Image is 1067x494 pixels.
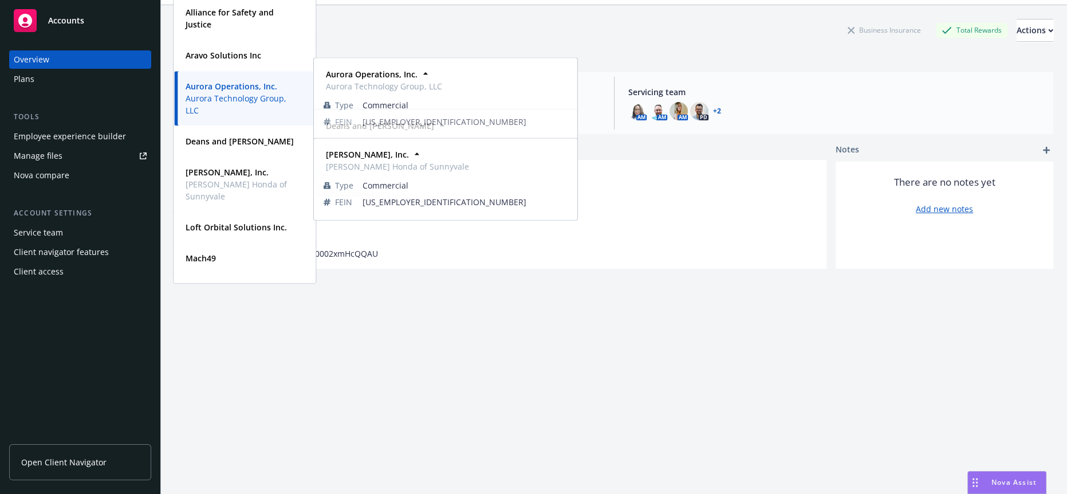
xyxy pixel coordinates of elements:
span: Notes [836,143,859,157]
span: Commercial [363,99,568,111]
strong: Deans and [PERSON_NAME] [186,136,294,147]
span: [PERSON_NAME] Honda of Sunnyvale [326,160,469,172]
a: Employee experience builder [9,127,151,146]
div: Total Rewards [936,23,1007,37]
a: add [1040,143,1053,157]
strong: Aravo Solutions Inc [186,50,261,61]
img: photo [690,102,708,120]
span: Accounts [48,16,84,25]
span: Aurora Technology Group, LLC [186,92,301,116]
button: Actions [1017,19,1053,42]
a: Client navigator features [9,243,151,261]
span: 0018X00002xmHcQQAU [288,248,378,260]
div: Actions [1017,19,1053,41]
span: FEIN [335,196,352,208]
div: Client access [14,262,64,281]
strong: Aurora Operations, Inc. [326,69,418,80]
span: Type [335,179,353,191]
img: photo [649,102,667,120]
div: Service team [14,224,63,242]
img: photo [628,102,647,120]
span: [PERSON_NAME] Honda of Sunnyvale [186,178,301,202]
div: Client navigator features [14,243,109,261]
div: Tools [9,111,151,123]
div: Manage files [14,147,62,165]
a: +2 [713,108,721,115]
div: Nova compare [14,166,69,185]
span: Open Client Navigator [21,456,107,468]
div: Account settings [9,207,151,219]
a: Service team [9,224,151,242]
a: Client access [9,262,151,281]
div: Overview [14,50,49,69]
div: Plans [14,70,34,88]
span: Servicing team [628,86,1045,98]
span: There are no notes yet [894,175,995,189]
div: Employee experience builder [14,127,126,146]
span: Nova Assist [991,477,1037,487]
a: Overview [9,50,151,69]
a: Manage files [9,147,151,165]
strong: Aurora Operations, Inc. [186,81,277,92]
a: Accounts [9,5,151,37]
a: Plans [9,70,151,88]
strong: Mach49 [186,253,216,264]
img: photo [670,102,688,120]
span: Type [335,99,353,111]
a: Nova compare [9,166,151,185]
strong: [PERSON_NAME], Inc. [186,167,269,178]
span: Commercial [363,179,568,191]
div: Business Insurance [842,23,927,37]
strong: Alliance for Safety and Justice [186,7,274,30]
a: Add new notes [916,203,973,215]
strong: [PERSON_NAME], Inc. [326,149,409,160]
span: [US_EMPLOYER_IDENTIFICATION_NUMBER] [363,196,568,208]
strong: Deans and [PERSON_NAME] [326,120,434,131]
button: Nova Assist [967,471,1046,494]
div: Drag to move [968,472,982,493]
span: Aurora Technology Group, LLC [326,80,442,92]
strong: Loft Orbital Solutions Inc. [186,222,287,233]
